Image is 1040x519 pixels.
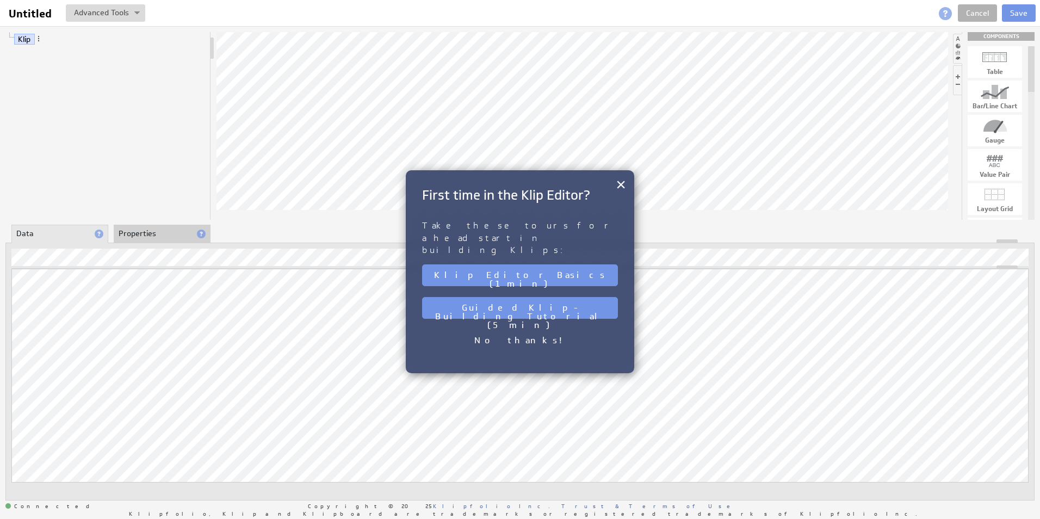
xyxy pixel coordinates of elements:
[114,225,211,243] li: Properties
[422,264,618,286] button: Klip Editor Basics (1 min)
[1002,4,1036,22] button: Save
[422,330,618,351] button: No thanks!
[11,225,108,243] li: Data
[968,103,1022,109] div: Bar/Line Chart
[968,32,1035,41] div: Drag & drop components onto the workspace
[958,4,997,22] a: Cancel
[968,69,1022,75] div: Table
[4,4,59,23] input: Untitled
[5,503,96,510] span: Connected: ID: dpnc-23 Online: true
[433,502,550,510] a: Klipfolio Inc.
[308,503,550,509] span: Copyright © 2025
[422,297,618,319] button: Guided Klip-Building Tutorial (5 min)
[968,171,1022,178] div: Value Pair
[35,35,42,42] span: More actions
[953,34,962,64] li: Hide or show the component palette
[616,174,626,195] button: Close
[134,11,140,16] img: button-savedrop.png
[129,511,917,516] span: Klipfolio, Klip and Klipboard are trademarks or registered trademarks of Klipfolio Inc.
[422,187,618,203] h2: First time in the Klip Editor?
[968,206,1022,212] div: Layout Grid
[14,34,35,45] a: Klip
[968,137,1022,144] div: Gauge
[422,220,618,256] p: Take these tours for a head start in building Klips:
[953,65,962,95] li: Hide or show the component controls palette
[561,502,738,510] a: Trust & Terms of Use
